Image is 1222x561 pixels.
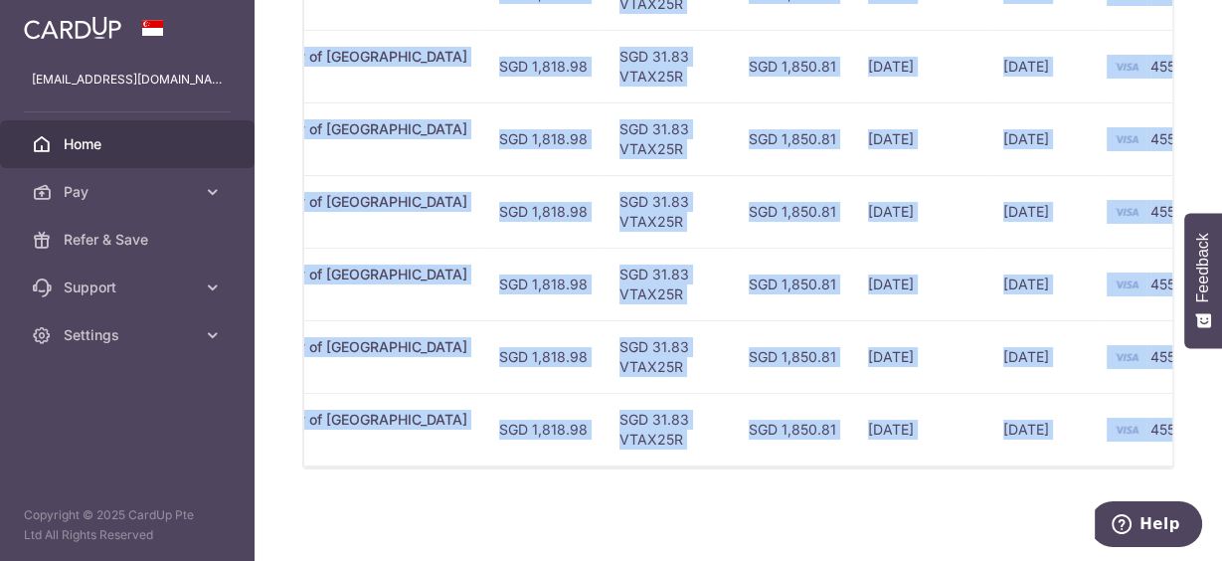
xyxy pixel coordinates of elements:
span: 4557 [1150,421,1183,438]
td: [DATE] [987,30,1101,102]
td: [DATE] [852,102,987,175]
img: Bank Card [1107,55,1146,79]
td: SGD 31.83 VTAX25R [604,102,733,175]
span: Pay [64,182,195,202]
td: SGD 1,818.98 [483,175,604,248]
td: SGD 1,850.81 [733,248,852,320]
td: SGD 31.83 VTAX25R [604,393,733,466]
img: Bank Card [1107,418,1146,442]
td: [DATE] [987,102,1101,175]
span: Support [64,278,195,297]
button: Feedback - Show survey [1184,213,1222,348]
td: [DATE] [987,320,1101,393]
td: SGD 1,850.81 [733,102,852,175]
img: CardUp [24,16,121,40]
td: SGD 1,818.98 [483,248,604,320]
img: Bank Card [1107,345,1146,369]
img: Bank Card [1107,200,1146,224]
td: [DATE] [987,175,1101,248]
td: [DATE] [987,393,1101,466]
p: [EMAIL_ADDRESS][DOMAIN_NAME] [32,70,223,90]
span: 4557 [1150,130,1183,147]
img: Bank Card [1107,127,1146,151]
td: [DATE] [852,175,987,248]
iframe: Opens a widget where you can find more information [1095,501,1202,551]
span: 4557 [1150,203,1183,220]
td: [DATE] [852,320,987,393]
td: SGD 31.83 VTAX25R [604,175,733,248]
td: SGD 1,818.98 [483,320,604,393]
td: SGD 31.83 VTAX25R [604,248,733,320]
span: Feedback [1194,233,1212,302]
td: [DATE] [852,30,987,102]
td: SGD 1,850.81 [733,30,852,102]
td: [DATE] [852,393,987,466]
span: 4557 [1150,58,1183,75]
span: 4557 [1150,276,1183,292]
span: Refer & Save [64,230,195,250]
span: 4557 [1150,348,1183,365]
td: SGD 1,818.98 [483,30,604,102]
span: Home [64,134,195,154]
td: SGD 31.83 VTAX25R [604,30,733,102]
img: Bank Card [1107,273,1146,296]
td: SGD 1,818.98 [483,393,604,466]
span: Settings [64,325,195,345]
td: [DATE] [987,248,1101,320]
td: SGD 1,850.81 [733,393,852,466]
td: SGD 1,850.81 [733,175,852,248]
td: SGD 1,850.81 [733,320,852,393]
td: [DATE] [852,248,987,320]
td: SGD 1,818.98 [483,102,604,175]
td: SGD 31.83 VTAX25R [604,320,733,393]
